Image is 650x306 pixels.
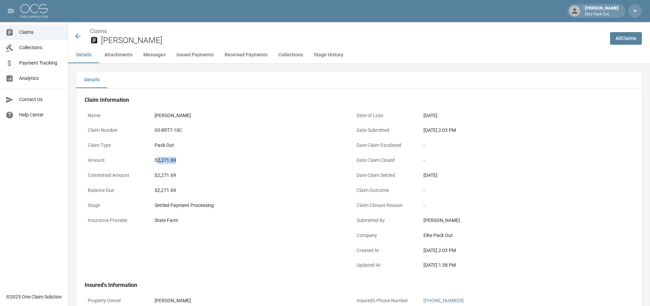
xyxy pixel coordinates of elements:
button: Details [68,47,99,63]
div: [PERSON_NAME] [423,217,611,224]
p: Claim Type [85,139,146,152]
a: [PHONE_NUMBER] [423,298,464,303]
div: Elite Pack Out [423,232,611,239]
div: details tabs [76,72,642,88]
span: Payment Tracking [19,59,62,67]
h2: [PERSON_NAME] [101,36,605,45]
button: Stage History [308,47,349,63]
div: $2,271.69 [155,187,342,194]
img: ocs-logo-white-transparent.png [20,4,48,18]
h4: Insured's Information [85,282,614,289]
div: $2,271.69 [155,172,342,179]
div: © 2025 One Claim Solution [6,293,62,300]
div: [PERSON_NAME] [155,112,342,119]
p: Date Submitted [353,124,415,137]
p: Committed Amount [85,169,146,182]
p: Updated At [353,259,415,272]
div: [DATE] [423,172,611,179]
div: anchor tabs [68,47,650,63]
div: - [423,142,611,149]
span: Help Center [19,111,62,119]
button: Received Payments [219,47,273,63]
a: AllClaims [610,32,642,45]
button: Attachments [99,47,138,63]
span: Analytics [19,75,62,82]
a: Claims [90,28,107,34]
p: Claim Outcome [353,184,415,197]
button: Collections [273,47,308,63]
div: [DATE] [423,112,611,119]
p: Amount [85,154,146,167]
p: Company [353,229,415,242]
p: Date Claim Escalated [353,139,415,152]
div: - [423,202,611,209]
div: - [423,187,611,194]
p: Claim Number [85,124,146,137]
h4: Claim Information [85,97,614,103]
p: Date Claim Settled [353,169,415,182]
div: [DATE] 1:38 PM [423,262,611,269]
div: 03-89T7-10C [155,127,342,134]
nav: breadcrumb [90,27,605,36]
button: Details [76,72,107,88]
p: Elite Pack Out [585,12,619,17]
div: [PERSON_NAME] [582,5,621,17]
p: Claim Closure Reason [353,199,415,212]
p: Stage [85,199,146,212]
p: Balance Due [85,184,146,197]
div: Settled Payment Processing [155,202,342,209]
p: Date Claim Closed [353,154,415,167]
button: open drawer [4,4,18,18]
div: [PERSON_NAME] [155,297,342,304]
div: State Farm [155,217,342,224]
div: - [423,157,611,164]
p: Date of Loss [353,109,415,122]
p: Created At [353,244,415,257]
button: Issued Payments [171,47,219,63]
div: Pack Out [155,142,342,149]
span: Collections [19,44,62,51]
span: Contact Us [19,96,62,103]
p: Insurance Provider [85,214,146,227]
p: Name [85,109,146,122]
div: [DATE] 2:03 PM [423,247,611,254]
p: Submitted By [353,214,415,227]
span: Claims [19,29,62,36]
div: $2,271.69 [155,157,342,164]
div: [DATE] 2:03 PM [423,127,611,134]
button: Messages [138,47,171,63]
